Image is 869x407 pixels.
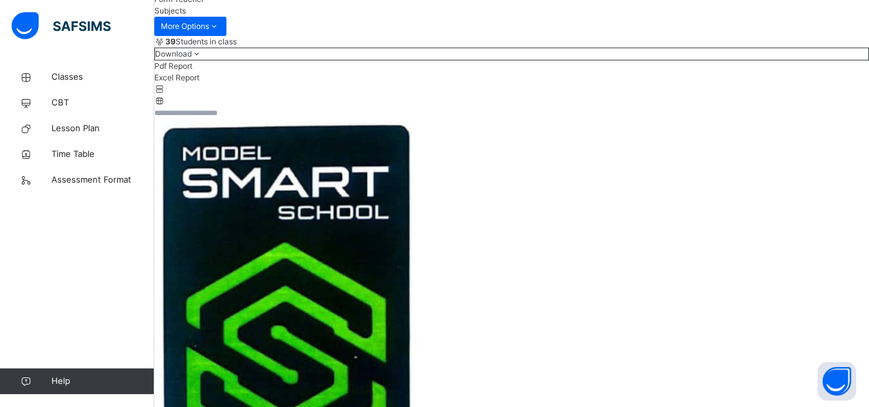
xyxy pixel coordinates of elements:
span: Students in class [165,36,237,48]
span: Help [51,375,154,388]
span: More Options [161,21,220,32]
li: dropdown-list-item-null-1 [154,72,869,84]
span: Lesson Plan [51,122,154,135]
span: Assessment Format [51,174,154,186]
li: dropdown-list-item-null-0 [154,60,869,72]
span: Classes [51,71,154,84]
span: Download [155,49,192,59]
button: Open asap [818,362,856,401]
span: Time Table [51,148,154,161]
b: 39 [165,37,176,46]
img: safsims [12,12,111,39]
span: CBT [51,96,154,109]
span: Subjects [154,6,186,15]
